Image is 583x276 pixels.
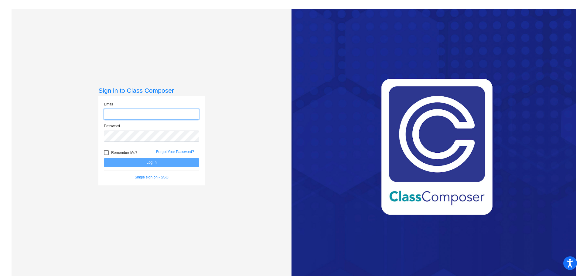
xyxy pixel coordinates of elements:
label: Email [104,101,113,107]
h3: Sign in to Class Composer [98,87,205,94]
span: Remember Me? [111,149,137,156]
a: Forgot Your Password? [156,150,194,154]
a: Single sign on - SSO [135,175,169,179]
label: Password [104,123,120,129]
button: Log In [104,158,199,167]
